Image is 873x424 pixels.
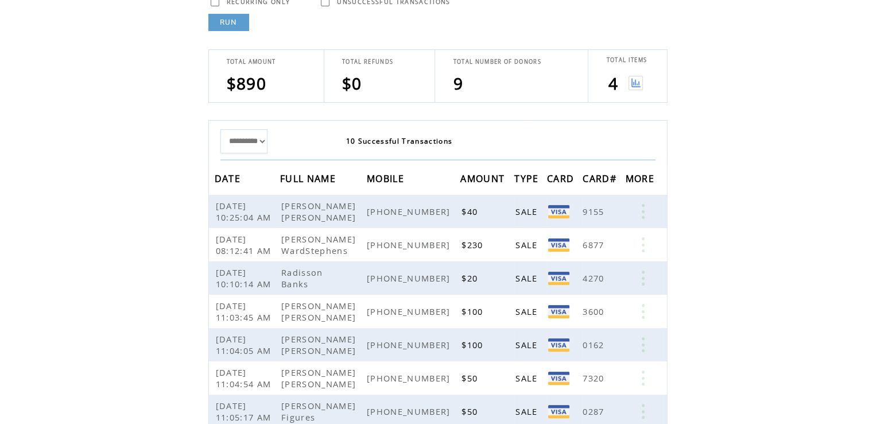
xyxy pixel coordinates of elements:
[583,339,607,350] span: 0162
[515,306,540,317] span: SALE
[461,239,486,250] span: $230
[367,406,453,417] span: [PHONE_NUMBER]
[606,56,647,64] span: TOTAL ITEMS
[367,272,453,284] span: [PHONE_NUMBER]
[626,169,657,191] span: MORE
[548,372,569,385] img: VISA
[367,306,453,317] span: [PHONE_NUMBER]
[367,339,453,350] span: [PHONE_NUMBER]
[583,272,607,284] span: 4270
[608,72,618,94] span: 4
[342,72,362,94] span: $0
[583,239,607,250] span: 6877
[215,175,243,182] a: DATE
[227,72,266,94] span: $890
[515,406,540,417] span: SALE
[216,267,274,290] span: [DATE] 10:10:14 AM
[453,72,463,94] span: 9
[280,169,339,191] span: FULL NAME
[227,58,276,65] span: TOTAL AMOUNT
[583,206,607,217] span: 9155
[367,169,407,191] span: MOBILE
[548,272,569,285] img: Visa
[628,76,643,90] img: View graph
[461,206,480,217] span: $40
[216,233,274,256] span: [DATE] 08:12:41 AM
[461,406,480,417] span: $50
[215,169,243,191] span: DATE
[281,333,359,356] span: [PERSON_NAME] [PERSON_NAME]
[216,333,274,356] span: [DATE] 11:04:05 AM
[514,175,541,182] a: TYPE
[461,339,486,350] span: $100
[280,175,339,182] a: FULL NAME
[583,406,607,417] span: 0287
[515,272,540,284] span: SALE
[342,58,393,65] span: TOTAL REFUNDS
[216,200,274,223] span: [DATE] 10:25:04 AM
[367,372,453,384] span: [PHONE_NUMBER]
[515,239,540,250] span: SALE
[208,14,249,31] a: RUN
[547,169,577,191] span: CARD
[453,58,541,65] span: TOTAL NUMBER OF DONORS
[281,400,356,423] span: [PERSON_NAME] Figures
[216,300,274,323] span: [DATE] 11:03:45 AM
[281,233,356,256] span: [PERSON_NAME] WardStephens
[548,405,569,418] img: Visa
[515,372,540,384] span: SALE
[548,205,569,218] img: Visa
[547,175,577,182] a: CARD
[583,175,619,182] a: CARD#
[460,175,507,182] a: AMOUNT
[461,306,486,317] span: $100
[367,239,453,250] span: [PHONE_NUMBER]
[367,175,407,182] a: MOBILE
[460,169,507,191] span: AMOUNT
[216,367,274,390] span: [DATE] 11:04:54 AM
[461,272,480,284] span: $20
[583,306,607,317] span: 3600
[216,400,274,423] span: [DATE] 11:05:17 AM
[548,305,569,318] img: Visa
[281,267,323,290] span: Radisson Banks
[346,136,453,146] span: 10 Successful Transactions
[281,300,359,323] span: [PERSON_NAME] [PERSON_NAME]
[515,206,540,217] span: SALE
[515,339,540,350] span: SALE
[548,238,569,252] img: Visa
[583,169,619,191] span: CARD#
[548,338,569,352] img: Visa
[281,200,359,223] span: [PERSON_NAME] [PERSON_NAME]
[461,372,480,384] span: $50
[367,206,453,217] span: [PHONE_NUMBER]
[281,367,359,390] span: [PERSON_NAME] [PERSON_NAME]
[514,169,541,191] span: TYPE
[583,372,607,384] span: 7320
